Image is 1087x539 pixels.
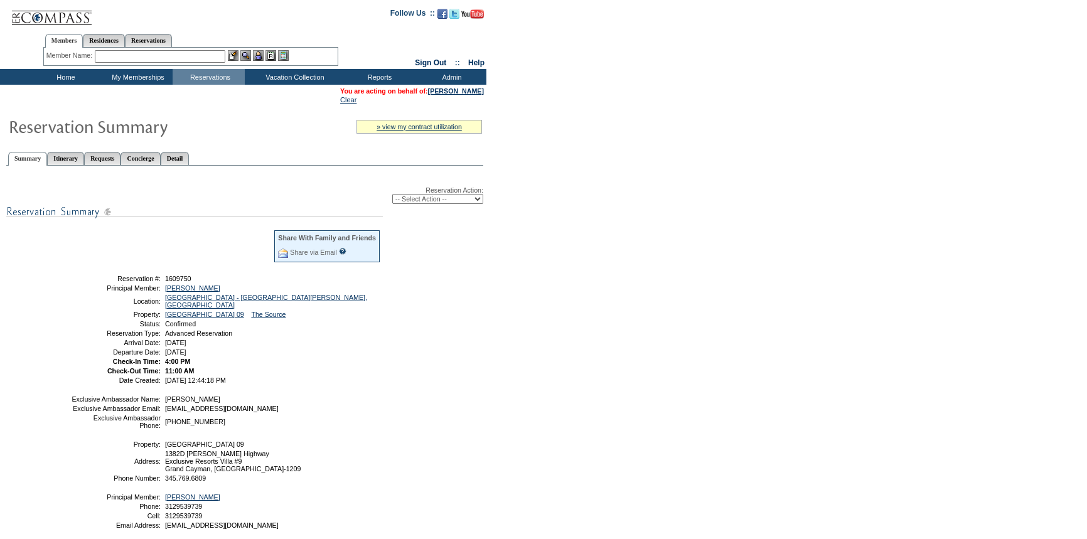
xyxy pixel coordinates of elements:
img: Reservations [265,50,276,61]
a: Members [45,34,83,48]
a: [GEOGRAPHIC_DATA] - [GEOGRAPHIC_DATA][PERSON_NAME], [GEOGRAPHIC_DATA] [165,294,367,309]
span: You are acting on behalf of: [340,87,484,95]
td: Principal Member: [71,493,161,501]
td: Location: [71,294,161,309]
strong: Check-In Time: [113,358,161,365]
span: [PHONE_NUMBER] [165,418,225,425]
td: Property: [71,440,161,448]
input: What is this? [339,248,346,255]
a: Itinerary [47,152,84,165]
td: Phone Number: [71,474,161,482]
a: Follow us on Twitter [449,13,459,20]
td: Reservation #: [71,275,161,282]
span: [PERSON_NAME] [165,395,220,403]
td: My Memberships [100,69,173,85]
a: Share via Email [290,248,337,256]
td: Exclusive Ambassador Phone: [71,414,161,429]
a: Sign Out [415,58,446,67]
span: [EMAIL_ADDRESS][DOMAIN_NAME] [165,405,279,412]
td: Admin [414,69,486,85]
td: Reports [342,69,414,85]
span: [DATE] [165,339,186,346]
span: 345.769.6809 [165,474,206,482]
a: [GEOGRAPHIC_DATA] 09 [165,311,244,318]
img: Become our fan on Facebook [437,9,447,19]
a: Help [468,58,485,67]
a: Detail [161,152,190,165]
img: subTtlResSummary.gif [6,204,383,220]
span: 4:00 PM [165,358,190,365]
td: Follow Us :: [390,8,435,23]
td: Date Created: [71,376,161,384]
div: Share With Family and Friends [278,234,376,242]
a: Clear [340,96,356,104]
td: Arrival Date: [71,339,161,346]
span: 3129539739 [165,503,202,510]
img: b_edit.gif [228,50,238,61]
td: Status: [71,320,161,328]
span: 11:00 AM [165,367,194,375]
td: Cell: [71,512,161,520]
td: Departure Date: [71,348,161,356]
span: Advanced Reservation [165,329,232,337]
a: Reservations [125,34,172,47]
span: [DATE] 12:44:18 PM [165,376,226,384]
a: » view my contract utilization [377,123,462,131]
a: Requests [84,152,120,165]
img: Reservaton Summary [8,114,259,139]
td: Address: [71,450,161,472]
img: Subscribe to our YouTube Channel [461,9,484,19]
td: Home [28,69,100,85]
a: Become our fan on Facebook [437,13,447,20]
a: Subscribe to our YouTube Channel [461,13,484,20]
a: The Source [251,311,286,318]
td: Email Address: [71,521,161,529]
td: Phone: [71,503,161,510]
span: 1382D [PERSON_NAME] Highway Exclusive Resorts Villa #9 Grand Cayman, [GEOGRAPHIC_DATA]-1209 [165,450,301,472]
a: [PERSON_NAME] [165,493,220,501]
div: Member Name: [46,50,95,61]
a: Concierge [120,152,160,165]
img: View [240,50,251,61]
a: Residences [83,34,125,47]
a: Summary [8,152,47,166]
div: Reservation Action: [6,186,483,204]
span: [DATE] [165,348,186,356]
a: [PERSON_NAME] [165,284,220,292]
span: :: [455,58,460,67]
img: Follow us on Twitter [449,9,459,19]
td: Reservations [173,69,245,85]
span: [GEOGRAPHIC_DATA] 09 [165,440,244,448]
span: [EMAIL_ADDRESS][DOMAIN_NAME] [165,521,279,529]
td: Principal Member: [71,284,161,292]
td: Exclusive Ambassador Email: [71,405,161,412]
strong: Check-Out Time: [107,367,161,375]
a: [PERSON_NAME] [428,87,484,95]
img: b_calculator.gif [278,50,289,61]
span: 3129539739 [165,512,202,520]
td: Vacation Collection [245,69,342,85]
span: Confirmed [165,320,196,328]
td: Reservation Type: [71,329,161,337]
span: 1609750 [165,275,191,282]
td: Property: [71,311,161,318]
img: Impersonate [253,50,264,61]
td: Exclusive Ambassador Name: [71,395,161,403]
